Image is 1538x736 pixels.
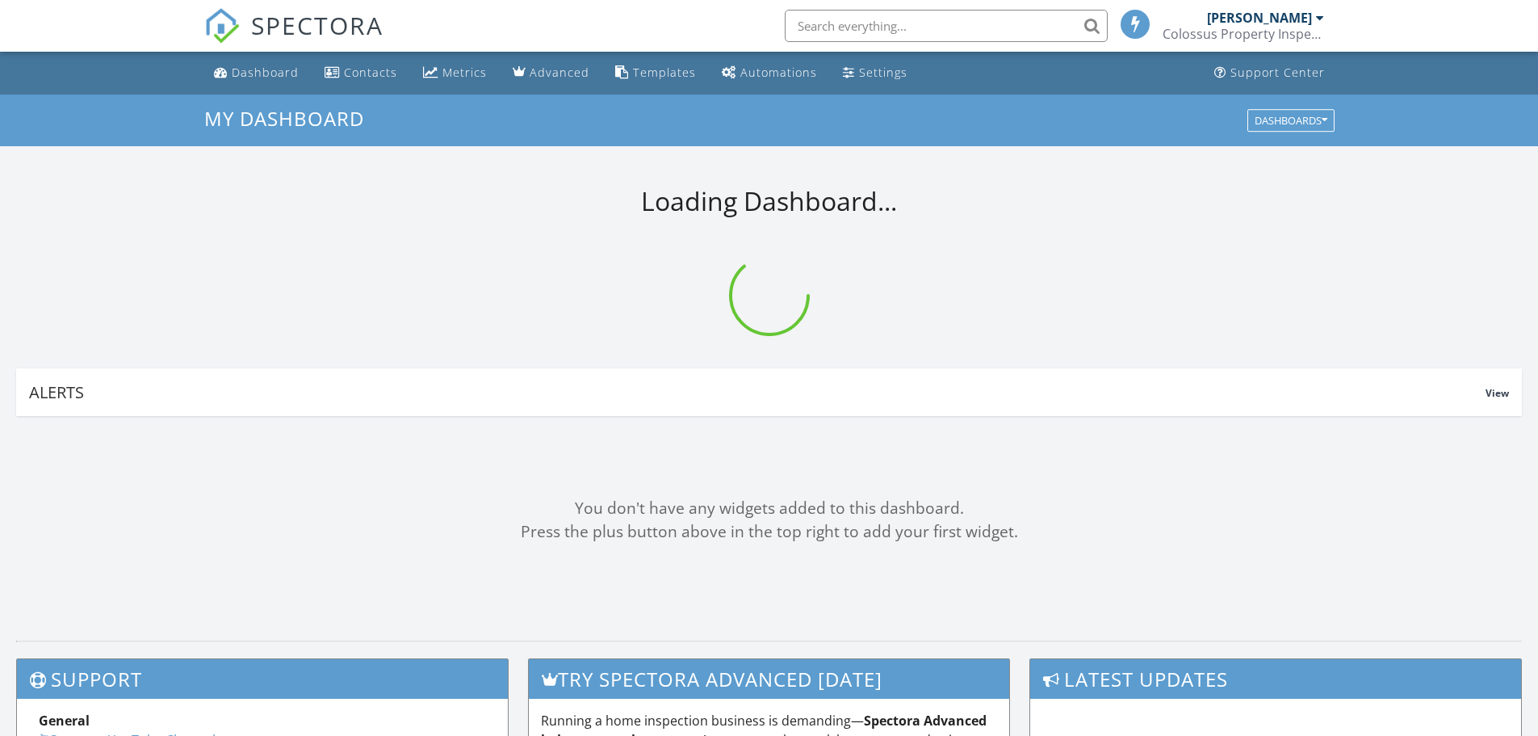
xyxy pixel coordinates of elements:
[232,65,299,80] div: Dashboard
[344,65,397,80] div: Contacts
[204,8,240,44] img: The Best Home Inspection Software - Spectora
[1255,115,1327,126] div: Dashboards
[207,58,305,88] a: Dashboard
[16,520,1522,544] div: Press the plus button above in the top right to add your first widget.
[740,65,817,80] div: Automations
[16,497,1522,520] div: You don't have any widgets added to this dashboard.
[29,381,1486,403] div: Alerts
[1486,386,1509,400] span: View
[251,8,383,42] span: SPECTORA
[1207,10,1312,26] div: [PERSON_NAME]
[633,65,696,80] div: Templates
[859,65,907,80] div: Settings
[1163,26,1324,42] div: Colossus Property Inspections, LLC
[506,58,596,88] a: Advanced
[17,659,508,699] h3: Support
[318,58,404,88] a: Contacts
[204,105,364,132] span: My Dashboard
[442,65,487,80] div: Metrics
[1030,659,1521,699] h3: Latest Updates
[529,659,1010,699] h3: Try spectora advanced [DATE]
[204,22,383,56] a: SPECTORA
[530,65,589,80] div: Advanced
[1208,58,1331,88] a: Support Center
[836,58,914,88] a: Settings
[1230,65,1325,80] div: Support Center
[1247,109,1335,132] button: Dashboards
[609,58,702,88] a: Templates
[417,58,493,88] a: Metrics
[715,58,823,88] a: Automations (Basic)
[39,712,90,730] strong: General
[785,10,1108,42] input: Search everything...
